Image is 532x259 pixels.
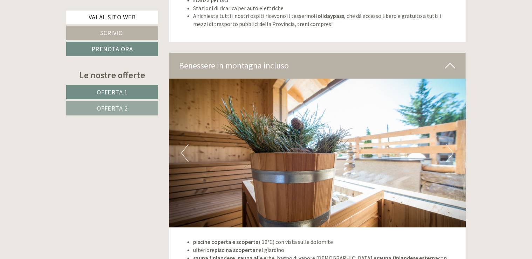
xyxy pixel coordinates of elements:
[5,19,107,40] div: Buon giorno, come possiamo aiutarla?
[314,12,345,19] strong: Holidaypass
[181,144,189,162] button: Previous
[169,53,466,79] div: Benessere in montagna incluso
[66,26,158,40] a: Scrivici
[66,11,158,24] a: Vai al sito web
[123,5,153,17] div: venerdì
[215,246,256,253] strong: piscina scoperta
[193,4,456,12] li: Stazioni di ricarica per auto elettriche
[193,246,456,254] li: ulteriore nel giardino
[446,144,453,162] button: Next
[239,183,277,197] button: Invia
[193,238,259,245] strong: piscine coperta e scoperta
[11,20,103,26] div: Inso Sonnenheim
[66,42,158,56] a: Prenota ora
[193,12,456,28] li: A richiesta tutti i nostri ospiti ricevono il tesserino , che dà accesso libero e gratuito a tutt...
[97,88,128,96] span: Offerta 1
[11,34,103,39] small: 15:50
[66,68,158,81] div: Le nostre offerte
[97,104,128,112] span: Offerta 2
[193,238,456,246] li: ( 30°C) con vista sulle dolomite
